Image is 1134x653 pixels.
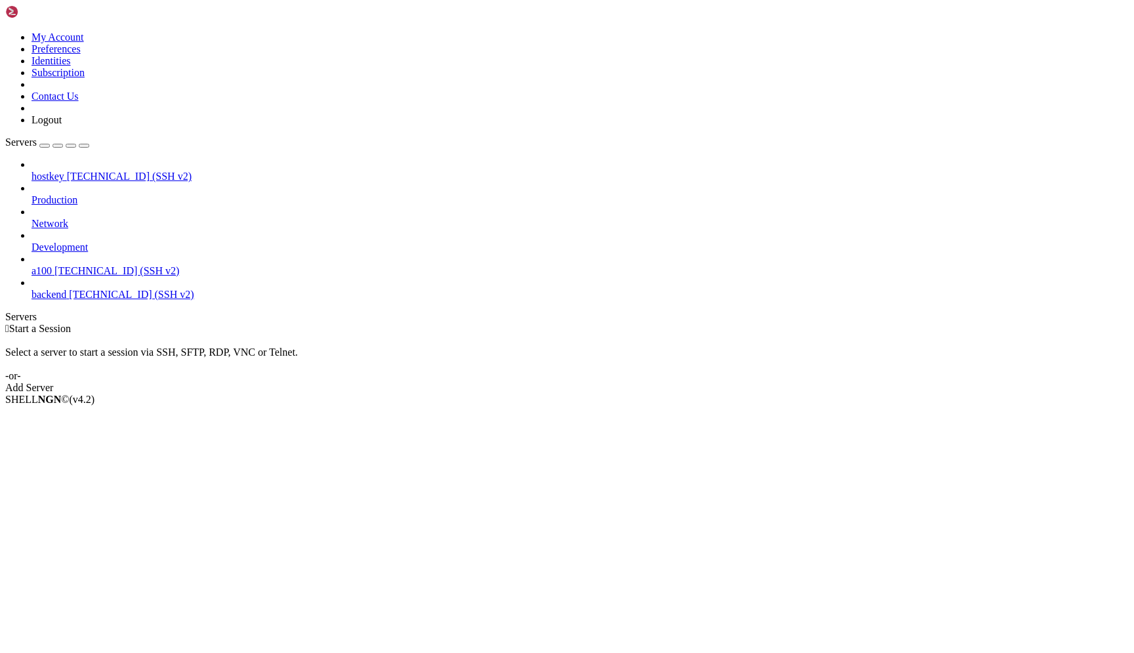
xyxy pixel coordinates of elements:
[31,171,64,182] span: hostkey
[31,242,1129,253] a: Development
[31,265,52,276] span: a100
[31,253,1129,277] li: a100 [TECHNICAL_ID] (SSH v2)
[9,323,71,334] span: Start a Session
[38,394,62,405] b: NGN
[5,394,94,405] span: SHELL ©
[54,265,179,276] span: [TECHNICAL_ID] (SSH v2)
[31,265,1129,277] a: a100 [TECHNICAL_ID] (SSH v2)
[69,289,194,300] span: [TECHNICAL_ID] (SSH v2)
[31,277,1129,301] li: backend [TECHNICAL_ID] (SSH v2)
[31,32,84,43] a: My Account
[31,218,1129,230] a: Network
[31,55,71,66] a: Identities
[31,67,85,78] a: Subscription
[5,311,1129,323] div: Servers
[31,289,66,300] span: backend
[31,182,1129,206] li: Production
[31,218,68,229] span: Network
[31,171,1129,182] a: hostkey [TECHNICAL_ID] (SSH v2)
[31,242,88,253] span: Development
[5,335,1129,382] div: Select a server to start a session via SSH, SFTP, RDP, VNC or Telnet. -or-
[5,137,37,148] span: Servers
[31,194,1129,206] a: Production
[31,43,81,54] a: Preferences
[31,91,79,102] a: Contact Us
[31,159,1129,182] li: hostkey [TECHNICAL_ID] (SSH v2)
[5,323,9,334] span: 
[70,394,95,405] span: 4.2.0
[5,137,89,148] a: Servers
[31,114,62,125] a: Logout
[5,382,1129,394] div: Add Server
[31,194,77,205] span: Production
[31,289,1129,301] a: backend [TECHNICAL_ID] (SSH v2)
[67,171,192,182] span: [TECHNICAL_ID] (SSH v2)
[5,5,81,18] img: Shellngn
[31,206,1129,230] li: Network
[31,230,1129,253] li: Development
